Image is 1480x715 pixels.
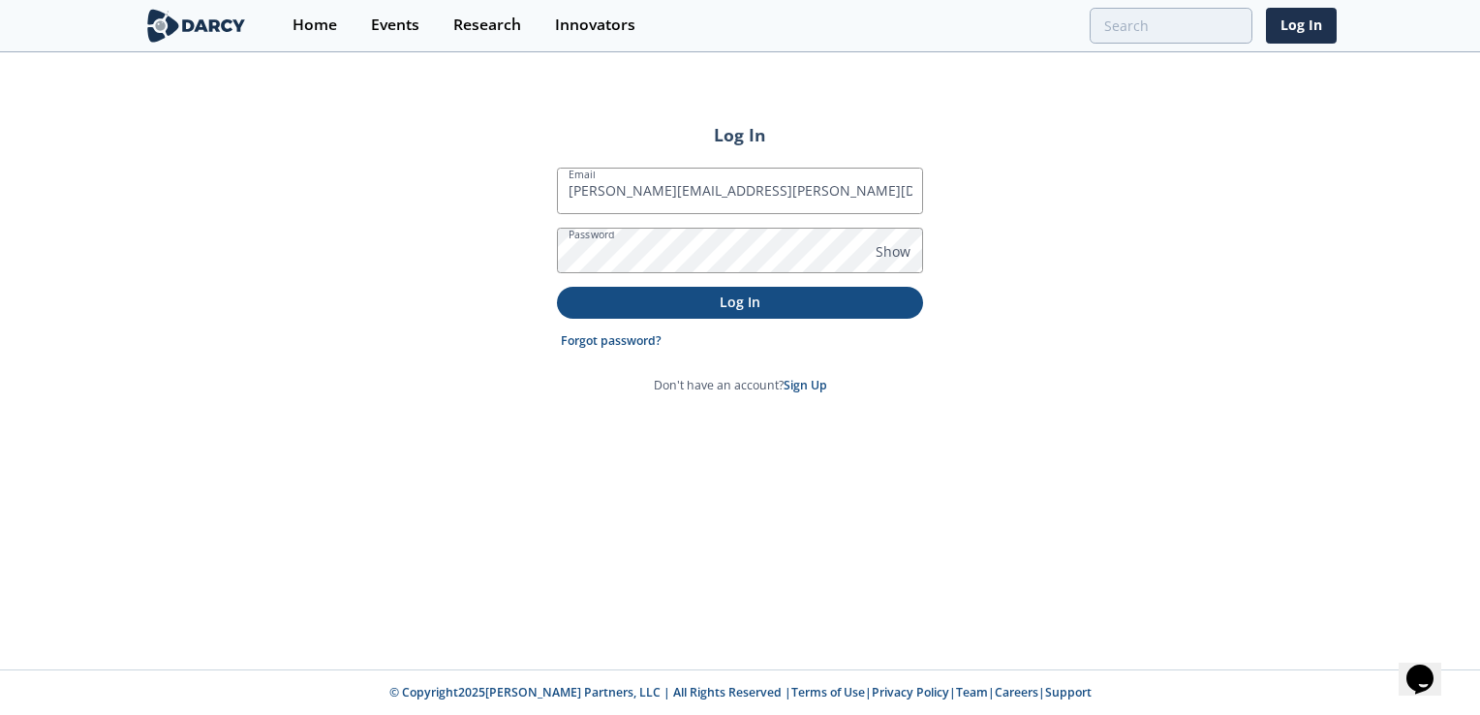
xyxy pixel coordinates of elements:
a: Log In [1266,8,1337,44]
a: Team [956,684,988,700]
p: Don't have an account? [654,377,827,394]
div: Home [293,17,337,33]
div: Innovators [555,17,635,33]
h2: Log In [557,122,923,147]
a: Terms of Use [791,684,865,700]
input: Advanced Search [1090,8,1252,44]
label: Password [569,227,615,242]
iframe: chat widget [1399,637,1461,696]
a: Privacy Policy [872,684,949,700]
label: Email [569,167,596,182]
a: Forgot password? [561,332,662,350]
div: Research [453,17,521,33]
p: Log In [570,292,910,312]
a: Sign Up [784,377,827,393]
span: Show [876,241,910,262]
img: logo-wide.svg [143,9,249,43]
p: © Copyright 2025 [PERSON_NAME] Partners, LLC | All Rights Reserved | | | | | [70,684,1410,701]
button: Log In [557,287,923,319]
div: Events [371,17,419,33]
a: Careers [995,684,1038,700]
a: Support [1045,684,1092,700]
